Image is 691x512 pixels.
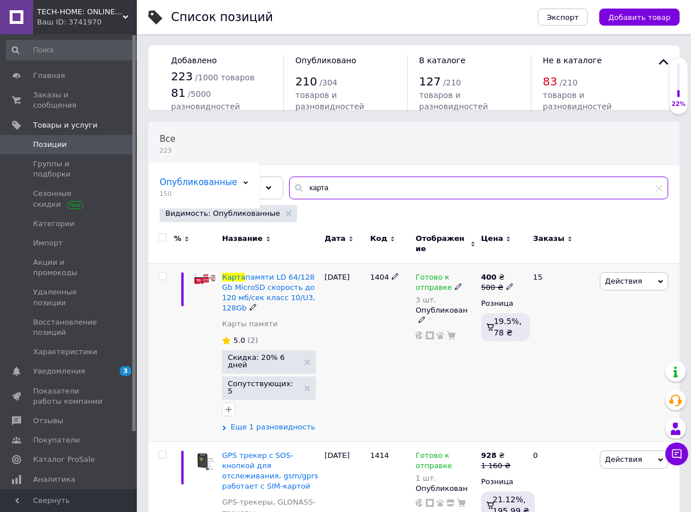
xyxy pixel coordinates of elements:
span: Покупатели [33,435,80,445]
div: Ваш ID: 3741970 [37,17,137,27]
div: Розница [481,298,523,309]
b: 400 [481,273,497,281]
span: TECH-HOME: ONLINE-Гаджеты для дома и офиса [37,7,123,17]
span: товаров и разновидностей [295,91,364,111]
span: памяти LD 64/128 Gb MicroSD скорость до 120 мб/сек класс 10/U3, 128Gb [222,273,315,313]
span: (2) [247,336,258,345]
div: Опубликован [416,305,475,326]
span: Сезонные скидки [33,189,105,209]
a: Картапамяти LD 64/128 Gb MicroSD скорость до 120 мб/сек класс 10/U3, 128Gb [222,273,315,313]
span: Уведомления [33,366,85,376]
span: Удаленные позиции [33,287,105,308]
span: 3 [120,366,131,376]
span: Сопутствующих: 5 [227,380,299,395]
div: 3 шт. [416,296,475,304]
span: Готово к отправке [416,451,452,473]
span: 210 [295,75,317,88]
span: товаров и разновидностей [419,91,488,111]
span: Группы и подборки [33,159,105,179]
b: 928 [481,451,497,460]
span: 223 [171,69,193,83]
span: / 210 [560,78,578,87]
div: 1 160 ₴ [481,461,510,471]
span: Отображение [416,234,468,254]
span: Действия [605,455,642,464]
span: Характеристики [33,347,97,357]
span: В каталоге [419,56,465,65]
span: Все [160,134,176,144]
span: / 5000 разновидностей [171,89,240,112]
span: Скидка: 20% 6 дней [227,354,299,368]
span: Показатели работы компании [33,386,105,407]
span: 1404 [370,273,389,281]
span: / 210 [443,78,461,87]
span: Готово к отправке [416,273,452,295]
div: 500 ₴ [481,282,514,293]
div: ₴ [481,450,510,461]
span: Акции и промокоды [33,257,105,278]
div: 22% [669,100,688,108]
span: Дата [324,234,345,244]
span: Цена [481,234,503,244]
span: 127 [419,75,441,88]
span: 150 [160,190,237,198]
span: Заказы и сообщения [33,90,105,110]
span: Главная [33,71,65,81]
button: Чат с покупателем [665,443,688,465]
span: 19.5%, 78 ₴ [494,317,522,337]
div: [DATE] [322,263,367,441]
span: Код [370,234,387,244]
span: 1414 [370,451,389,460]
span: Добавить товар [608,13,670,22]
span: / 304 [319,78,337,87]
span: Позиции [33,140,67,150]
button: Экспорт [538,9,588,26]
div: Опубликован [416,484,475,494]
div: Список позиций [171,11,273,23]
span: 5.0 [233,336,245,345]
span: Название [222,234,262,244]
div: 1 шт. [416,474,475,482]
span: Товары и услуги [33,120,97,130]
div: ₴ [481,272,514,282]
input: Поиск [6,40,141,60]
input: Поиск по названию позиции, артикулу и поисковым запросам [289,177,668,199]
span: Действия [605,277,642,285]
span: Добавлено [171,56,217,65]
a: Карты памяти [222,319,278,329]
span: Экспорт [547,13,579,22]
div: Розница [481,477,523,487]
span: Не в каталоге [543,56,602,65]
span: Еще 1 разновидность [230,422,315,432]
span: Опубликовано [295,56,356,65]
span: Опубликованные [160,177,237,187]
span: 83 [543,75,557,88]
span: Восстановление позиций [33,317,105,338]
img: GPS трекер с SOS-кнопкой для отслеживания, gsm/gprs работает с SIM-картой [194,450,216,473]
a: GPS трекер с SOS-кнопкой для отслеживания, gsm/gprs работает с SIM-картой [222,451,318,491]
span: Категории [33,219,75,229]
div: 15 [526,263,597,441]
span: 223 [160,146,176,155]
span: товаров и разновидностей [543,91,612,111]
span: Каталог ProSale [33,454,95,465]
button: Добавить товар [599,9,680,26]
span: Карта [222,273,245,281]
span: Видимость: Опубликованные [165,208,280,219]
span: Импорт [33,238,63,248]
img: Карта памяти LD 64/128 Gb MicroSD скорость до 120 мб/сек класс 10/U3, 128Gb [194,272,216,285]
span: Аналитика [33,474,75,485]
span: % [174,234,181,244]
span: Заказы [533,234,564,244]
span: 81 [171,86,185,100]
span: Отзывы [33,416,63,426]
span: / 1000 товаров [195,73,254,82]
